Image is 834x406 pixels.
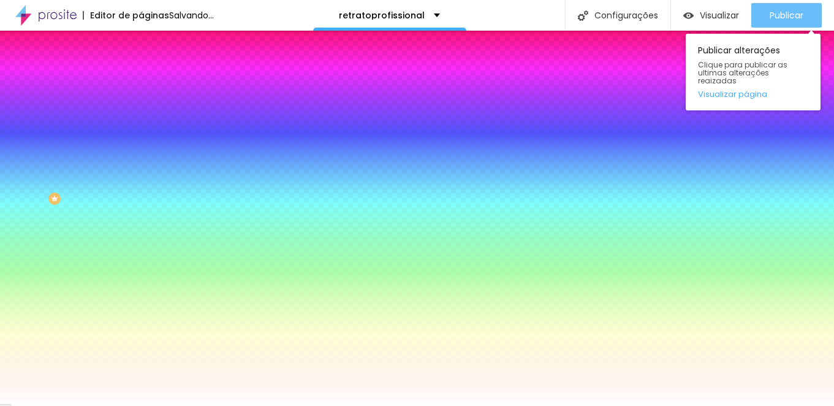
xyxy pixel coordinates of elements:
[671,3,751,28] button: Visualizar
[751,3,822,28] button: Publicar
[698,61,808,85] span: Clique para publicar as ultimas alterações reaizadas
[83,11,169,20] div: Editor de páginas
[700,10,739,20] span: Visualizar
[683,10,694,21] img: view-1.svg
[686,34,821,110] div: Publicar alterações
[770,10,803,20] span: Publicar
[698,90,808,98] a: Visualizar página
[578,10,588,21] img: Icone
[339,11,425,20] p: retratoprofissional
[169,11,214,20] div: Salvando...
